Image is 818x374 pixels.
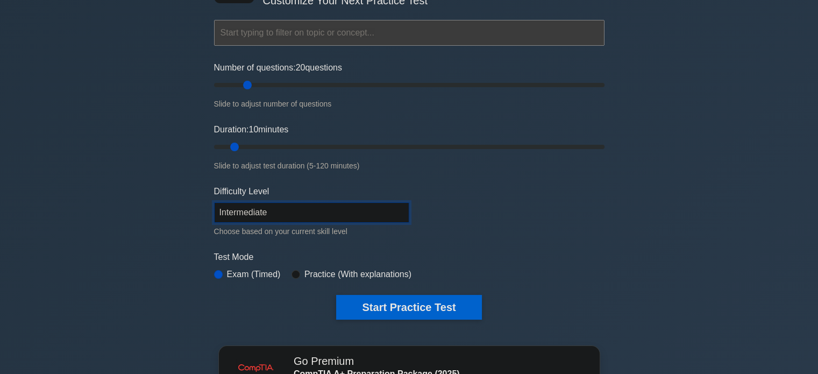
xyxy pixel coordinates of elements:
[214,61,342,74] label: Number of questions: questions
[214,97,604,110] div: Slide to adjust number of questions
[296,63,305,72] span: 20
[214,159,604,172] div: Slide to adjust test duration (5-120 minutes)
[214,185,269,198] label: Difficulty Level
[214,123,289,136] label: Duration: minutes
[214,20,604,46] input: Start typing to filter on topic or concept...
[248,125,258,134] span: 10
[227,268,281,281] label: Exam (Timed)
[336,295,481,320] button: Start Practice Test
[214,251,604,264] label: Test Mode
[304,268,411,281] label: Practice (With explanations)
[214,225,409,238] div: Choose based on your current skill level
